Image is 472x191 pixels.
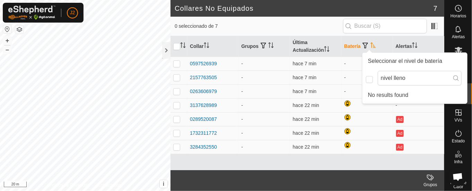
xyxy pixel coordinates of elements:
span: Horarios [451,14,466,18]
a: Política de Privacidad [50,182,89,188]
button: Ad [396,116,404,123]
button: Ad [396,144,404,151]
input: Buscar (S) [343,19,427,33]
p-sorticon: Activar para ordenar [268,43,274,49]
td: - [238,84,290,98]
td: - [238,98,290,112]
span: Alertas [452,35,465,39]
td: - [238,57,290,70]
span: 7 [434,3,437,14]
div: Chat abierto [448,167,467,186]
h2: Collares No Equipados [175,4,434,13]
td: - [238,140,290,154]
td: - [341,70,393,84]
span: Estado [452,139,465,143]
span: 7 oct 2025, 19:05 [293,144,319,150]
td: - [393,98,444,112]
p-sorticon: Activar para ordenar [204,43,209,49]
div: 0263606979 [190,88,217,95]
p-sorticon: Activar para ordenar [324,47,330,53]
div: No results found [364,88,466,102]
div: 0289520087 [190,116,217,123]
td: - [341,57,393,70]
span: 7 oct 2025, 19:05 [293,102,319,108]
a: Contáctenos [98,182,121,188]
th: Alertas [393,36,444,57]
span: 7 oct 2025, 19:20 [293,89,316,94]
th: Batería [341,36,393,57]
th: Collar [187,36,238,57]
div: 1732311772 [190,130,217,137]
div: Grupos [417,182,444,188]
span: 0 seleccionado de 7 [175,23,343,30]
div: 0597526939 [190,60,217,67]
button: – [3,45,11,54]
th: Grupos [238,36,290,57]
span: 7 oct 2025, 19:05 [293,116,319,122]
p-sorticon: Activar para ordenar [180,43,186,49]
td: - [341,84,393,98]
img: Logo Gallagher [8,6,55,20]
span: 7 oct 2025, 19:20 [293,75,316,80]
span: Mapa de Calor [446,181,470,189]
span: 7 oct 2025, 19:20 [293,61,316,66]
div: Seleccionar el nivel de batería [364,54,466,68]
button: Restablecer Mapa [3,25,11,33]
span: 7 oct 2025, 19:05 [293,130,319,136]
button: i [160,180,167,188]
p-sorticon: Activar para ordenar [412,43,418,49]
div: 2157763505 [190,74,217,81]
button: + [3,36,11,45]
td: - [238,112,290,126]
span: i [163,181,164,187]
span: Infra [454,160,462,164]
td: - [238,126,290,140]
span: VVs [454,118,462,122]
p-sorticon: Activar para ordenar [370,43,376,49]
div: 3284352550 [190,143,217,151]
th: Última Actualización [290,36,341,57]
button: Capas del Mapa [15,25,24,34]
span: J2 [70,9,75,16]
div: 3137628989 [190,102,217,109]
button: Ad [396,130,404,137]
td: - [238,70,290,84]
